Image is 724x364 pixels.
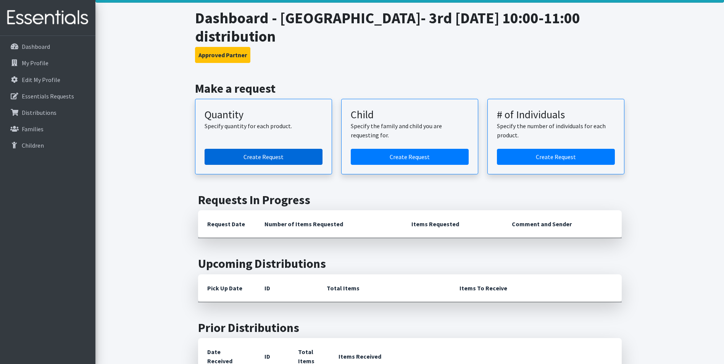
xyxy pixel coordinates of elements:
[22,142,44,149] p: Children
[351,121,469,140] p: Specify the family and child you are requesting for.
[198,210,255,238] th: Request Date
[318,274,450,302] th: Total Items
[3,138,92,153] a: Children
[198,321,622,335] h2: Prior Distributions
[351,108,469,121] h3: Child
[205,149,322,165] a: Create a request by quantity
[195,81,624,96] h2: Make a request
[3,89,92,104] a: Essentials Requests
[255,274,318,302] th: ID
[3,72,92,87] a: Edit My Profile
[22,59,48,67] p: My Profile
[22,43,50,50] p: Dashboard
[22,76,60,84] p: Edit My Profile
[3,55,92,71] a: My Profile
[402,210,503,238] th: Items Requested
[450,274,622,302] th: Items To Receive
[195,47,250,63] button: Approved Partner
[3,121,92,137] a: Families
[205,121,322,130] p: Specify quantity for each product.
[497,108,615,121] h3: # of Individuals
[497,149,615,165] a: Create a request by number of individuals
[497,121,615,140] p: Specify the number of individuals for each product.
[22,125,44,133] p: Families
[205,108,322,121] h3: Quantity
[198,274,255,302] th: Pick Up Date
[22,92,74,100] p: Essentials Requests
[22,109,56,116] p: Distributions
[351,149,469,165] a: Create a request for a child or family
[3,39,92,54] a: Dashboard
[503,210,621,238] th: Comment and Sender
[255,210,403,238] th: Number of Items Requested
[3,105,92,120] a: Distributions
[198,193,622,207] h2: Requests In Progress
[3,5,92,31] img: HumanEssentials
[198,256,622,271] h2: Upcoming Distributions
[195,9,624,45] h1: Dashboard - [GEOGRAPHIC_DATA]- 3rd [DATE] 10:00-11:00 distribution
